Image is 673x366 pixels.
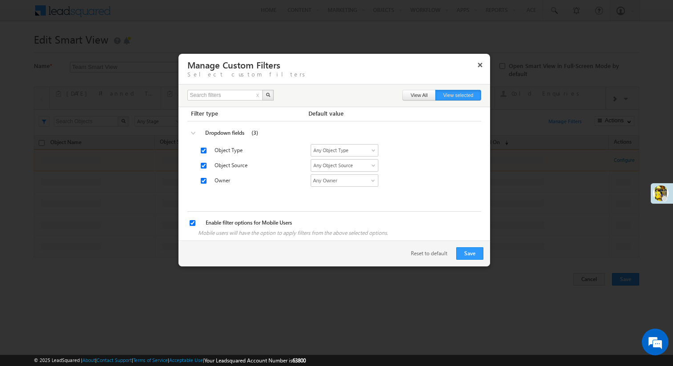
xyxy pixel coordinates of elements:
a: Contact Support [97,357,132,363]
td: Object Source [211,158,307,173]
button: Save [456,247,483,260]
input: Enable filter options for Mobile Users [190,220,195,226]
th: Filter type [187,106,305,121]
div: Chat with us now [46,47,150,58]
span: Any Object Source [311,161,373,169]
a: Show All Items [366,175,377,184]
th: Default value [305,106,481,121]
a: Any Object Type [311,144,378,157]
em: Start Chat [121,274,162,286]
a: Terms of Service [133,357,168,363]
span: © 2025 LeadSquared | | | | | [34,356,306,365]
td: Object Type [211,143,307,158]
a: About [82,357,95,363]
span: Your Leadsquared Account Number is [204,357,306,364]
span: Dropdown fields [205,129,244,137]
a: Reset to default [411,249,452,257]
span: Any Object Type [311,146,373,154]
input: Type to Search [311,174,378,187]
textarea: Type your message and hit 'Enter' [12,82,162,266]
a: Any Object Source [311,159,378,172]
span: Enable filter options for Mobile Users [206,219,292,226]
button: View All [402,90,435,101]
td: Owner [211,173,307,188]
img: d_60004797649_company_0_60004797649 [15,47,37,58]
button: × [473,57,487,72]
div: Minimize live chat window [146,4,167,26]
img: Search [266,93,270,97]
button: View selected [435,90,482,101]
button: x [255,90,260,101]
div: Mobile users will have the option to apply filters from the above selected options. [198,229,479,237]
p: Select custom filters [187,72,487,76]
span: (3) [251,129,258,137]
h3: Manage Custom Filters [187,57,487,72]
a: Acceptable Use [169,357,203,363]
span: 63800 [292,357,306,364]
